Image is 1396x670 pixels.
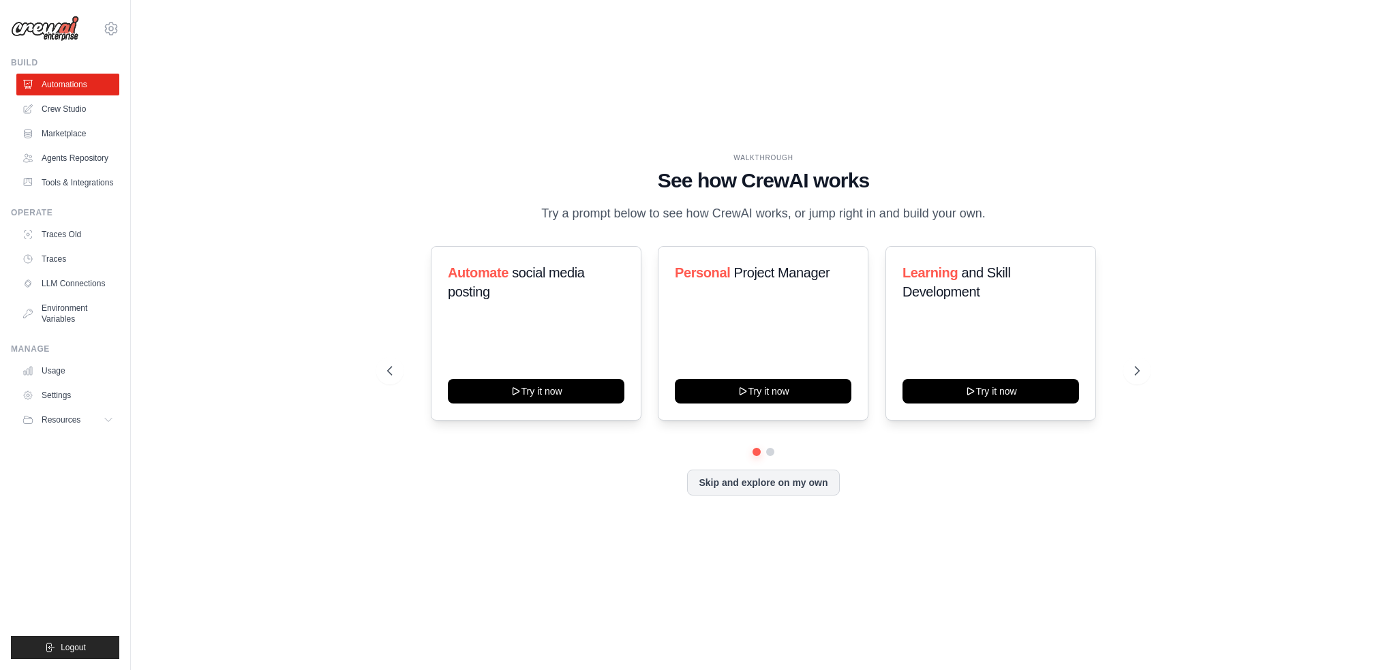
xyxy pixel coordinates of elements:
[675,379,851,403] button: Try it now
[16,98,119,120] a: Crew Studio
[11,16,79,42] img: Logo
[11,344,119,354] div: Manage
[16,123,119,144] a: Marketplace
[902,379,1079,403] button: Try it now
[16,297,119,330] a: Environment Variables
[902,265,958,280] span: Learning
[11,207,119,218] div: Operate
[387,168,1140,193] h1: See how CrewAI works
[902,265,1010,299] span: and Skill Development
[16,172,119,194] a: Tools & Integrations
[448,379,624,403] button: Try it now
[16,360,119,382] a: Usage
[387,153,1140,163] div: WALKTHROUGH
[61,642,86,653] span: Logout
[16,384,119,406] a: Settings
[534,204,992,224] p: Try a prompt below to see how CrewAI works, or jump right in and build your own.
[11,57,119,68] div: Build
[42,414,80,425] span: Resources
[16,248,119,270] a: Traces
[11,636,119,659] button: Logout
[16,273,119,294] a: LLM Connections
[16,409,119,431] button: Resources
[16,74,119,95] a: Automations
[448,265,585,299] span: social media posting
[16,147,119,169] a: Agents Repository
[687,470,839,496] button: Skip and explore on my own
[734,265,830,280] span: Project Manager
[675,265,730,280] span: Personal
[16,224,119,245] a: Traces Old
[448,265,509,280] span: Automate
